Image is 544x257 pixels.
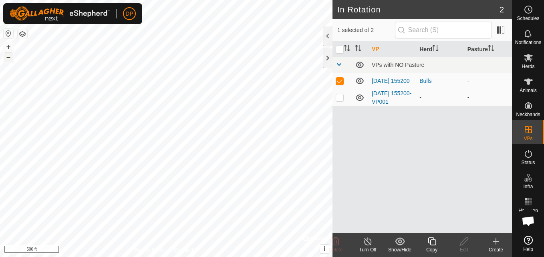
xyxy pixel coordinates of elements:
[500,4,504,16] span: 2
[344,46,350,52] p-sorticon: Activate to sort
[464,73,512,89] td: -
[464,89,512,106] td: -
[18,29,27,39] button: Map Layers
[337,26,395,34] span: 1 selected of 2
[517,16,539,21] span: Schedules
[352,246,384,253] div: Turn Off
[320,245,329,253] button: i
[518,208,538,213] span: Heatmap
[522,64,534,69] span: Herds
[372,78,410,84] a: [DATE] 155200
[432,46,439,52] p-sorticon: Activate to sort
[372,62,509,68] div: VPs with NO Pasture
[125,10,133,18] span: DP
[516,209,540,233] div: Open chat
[523,184,533,189] span: Infra
[524,136,532,141] span: VPs
[480,246,512,253] div: Create
[395,22,492,38] input: Search (S)
[416,42,464,57] th: Herd
[523,247,533,252] span: Help
[464,42,512,57] th: Pasture
[4,42,13,52] button: +
[520,88,537,93] span: Animals
[488,46,494,52] p-sorticon: Activate to sort
[512,233,544,255] a: Help
[10,6,110,21] img: Gallagher Logo
[515,40,541,45] span: Notifications
[337,5,500,14] h2: In Rotation
[4,29,13,38] button: Reset Map
[416,246,448,253] div: Copy
[324,245,325,252] span: i
[516,112,540,117] span: Neckbands
[329,247,343,253] span: Delete
[521,160,535,165] span: Status
[448,246,480,253] div: Edit
[135,247,165,254] a: Privacy Policy
[372,90,411,105] a: [DATE] 155200-VP001
[355,46,361,52] p-sorticon: Activate to sort
[369,42,416,57] th: VP
[384,246,416,253] div: Show/Hide
[174,247,198,254] a: Contact Us
[419,77,461,85] div: Bulls
[4,52,13,62] button: –
[419,93,461,102] div: -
